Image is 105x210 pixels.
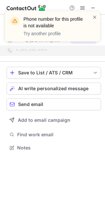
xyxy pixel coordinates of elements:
img: warning [10,16,20,26]
button: save-profile-one-click [7,67,101,79]
button: Find work email [7,130,101,139]
img: ContactOut v5.3.10 [7,4,46,12]
button: Send email [7,98,101,110]
button: AI write personalized message [7,83,101,94]
span: Find work email [17,132,98,138]
button: Add to email campaign [7,114,101,126]
span: Add to email campaign [18,118,70,123]
span: AI write personalized message [18,86,88,91]
span: Send email [18,102,43,107]
span: Notes [17,145,98,151]
header: Phone number for this profile is not available [23,16,84,29]
button: Notes [7,143,101,152]
p: Try another profile [23,30,84,37]
div: Save to List / ATS / CRM [18,70,89,75]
